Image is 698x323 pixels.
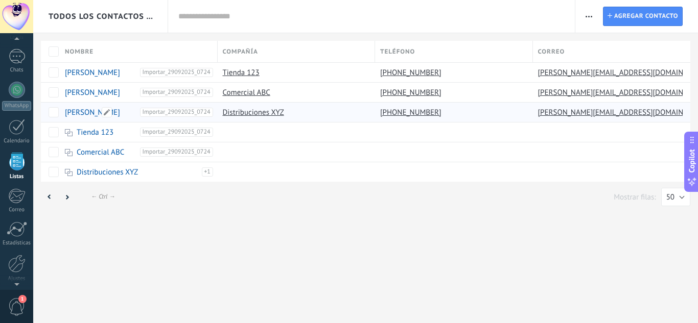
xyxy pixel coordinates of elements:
[65,47,94,57] span: Nombre
[666,192,674,202] span: 50
[65,108,120,117] a: [PERSON_NAME]
[223,68,260,78] a: Tienda 123
[91,193,115,201] div: ← Ctrl →
[614,7,678,26] span: Agregar contacto
[140,88,213,97] span: Importar_29092025_0724
[77,128,113,137] a: Tienda 123
[581,7,596,26] button: Más
[2,173,32,180] div: Listas
[18,295,27,303] span: 1
[661,188,690,206] button: 50
[223,47,258,57] span: Compañía
[380,47,415,57] span: Teléfono
[2,240,32,246] div: Estadísticas
[77,167,138,177] a: Distribuciones XYZ
[140,147,213,157] span: Importar_29092025_0724
[223,108,284,117] a: Distribuciones XYZ
[2,138,32,144] div: Calendario
[2,207,32,213] div: Correo
[2,67,32,73] div: Chats
[380,88,444,97] a: [PHONE_NUMBER]
[603,7,683,26] a: Agregar contacto
[223,88,270,97] a: Comercial ABC
[140,128,213,137] span: Importar_29092025_0724
[687,149,697,172] span: Copilot
[49,12,153,21] span: Todos los contactos y empresas
[65,68,120,78] a: [PERSON_NAME]
[2,101,31,111] div: WhatsApp
[102,107,112,117] span: Editar
[65,88,120,97] a: [PERSON_NAME]
[140,108,213,117] span: Importar_29092025_0724
[140,68,213,77] span: Importar_29092025_0724
[538,47,565,57] span: Correo
[614,192,656,202] p: Mostrar filas:
[77,147,124,157] a: Comercial ABC
[380,108,444,117] a: [PHONE_NUMBER]
[380,68,444,77] a: [PHONE_NUMBER]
